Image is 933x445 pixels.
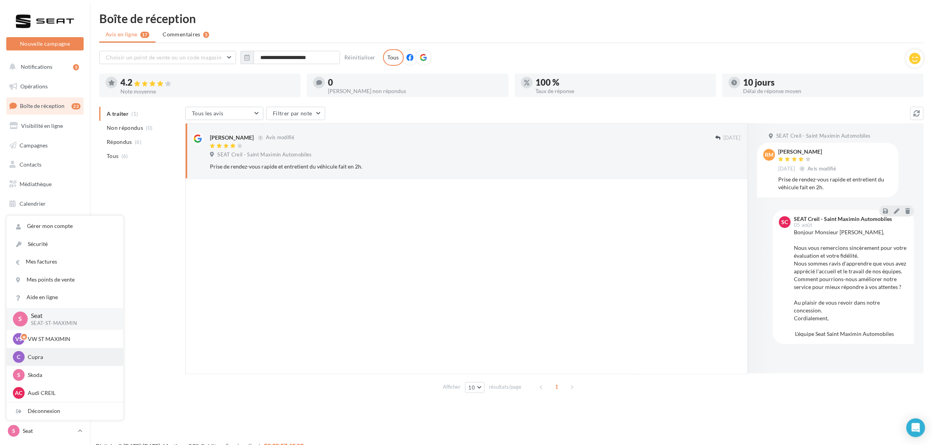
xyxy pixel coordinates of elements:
[6,37,84,50] button: Nouvelle campagne
[6,423,84,438] a: S Seat
[23,427,75,435] p: Seat
[20,83,48,90] span: Opérations
[765,151,774,159] span: RM
[489,383,521,391] span: résultats/page
[743,78,917,87] div: 10 jours
[99,13,924,24] div: Boîte de réception
[122,153,128,159] span: (6)
[72,103,81,109] div: 22
[217,151,312,158] span: SEAT Creil - Saint Maximin Automobiles
[266,107,325,120] button: Filtrer par note
[19,314,22,323] span: S
[465,382,485,393] button: 10
[12,427,15,435] span: S
[106,54,222,61] span: Choisir un point de vente ou un code magasin
[906,418,925,437] div: Open Intercom Messenger
[7,271,123,289] a: Mes points de vente
[192,110,224,117] span: Tous les avis
[17,353,21,361] span: C
[28,389,114,397] p: Audi CREIL
[28,371,114,379] p: Skoda
[31,311,111,320] p: Seat
[7,253,123,271] a: Mes factures
[794,228,908,338] div: Bonjour Monsieur [PERSON_NAME], Nous vous remercions sincèrement pour votre évaluation et votre f...
[778,165,795,172] span: [DATE]
[5,118,85,134] a: Visibilité en ligne
[21,63,52,70] span: Notifications
[536,78,710,87] div: 100 %
[5,59,82,75] button: Notifications 3
[28,335,114,343] p: VW ST MAXIMIN
[135,139,141,145] span: (6)
[15,335,22,343] span: VS
[185,107,263,120] button: Tous les avis
[266,135,294,141] span: Avis modifié
[20,200,46,207] span: Calendrier
[120,78,294,87] div: 4.2
[341,53,379,62] button: Réinitialiser
[776,133,870,140] span: SEAT Creil - Saint Maximin Automobiles
[328,88,502,94] div: [PERSON_NAME] non répondus
[5,176,85,192] a: Médiathèque
[7,289,123,306] a: Aide en ligne
[20,142,48,148] span: Campagnes
[5,97,85,114] a: Boîte de réception22
[163,31,201,38] span: Commentaires
[743,88,917,94] div: Délai de réponse moyen
[778,149,838,154] div: [PERSON_NAME]
[5,196,85,212] a: Calendrier
[5,156,85,173] a: Contacts
[210,134,254,142] div: [PERSON_NAME]
[107,152,118,160] span: Tous
[146,125,153,131] span: (0)
[20,181,52,187] span: Médiathèque
[443,383,461,391] span: Afficher
[794,222,812,228] span: 05 août
[536,88,710,94] div: Taux de réponse
[107,124,143,132] span: Non répondus
[203,32,209,38] div: 5
[7,235,123,253] a: Sécurité
[5,137,85,154] a: Campagnes
[328,78,502,87] div: 0
[550,380,563,393] span: 1
[5,241,85,264] a: Campagnes DataOnDemand
[21,122,63,129] span: Visibilité en ligne
[808,165,836,172] span: Avis modifié
[210,163,690,170] div: Prise de rendez-vous rapide et entretient du véhicule fait en 2h.
[5,78,85,95] a: Opérations
[383,49,404,66] div: Tous
[15,389,23,397] span: AC
[31,320,111,327] p: SEAT-ST-MAXIMIN
[28,353,114,361] p: Cupra
[469,384,475,391] span: 10
[7,402,123,420] div: Déconnexion
[73,64,79,70] div: 3
[20,161,41,168] span: Contacts
[5,215,85,238] a: PLV et print personnalisable
[17,371,20,379] span: S
[99,51,236,64] button: Choisir un point de vente ou un code magasin
[120,89,294,94] div: Note moyenne
[782,218,788,226] span: SC
[7,217,123,235] a: Gérer mon compte
[778,176,892,191] div: Prise de rendez-vous rapide et entretient du véhicule fait en 2h.
[794,216,892,222] div: SEAT Creil - Saint Maximin Automobiles
[107,138,132,146] span: Répondus
[20,102,64,109] span: Boîte de réception
[723,135,741,142] span: [DATE]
